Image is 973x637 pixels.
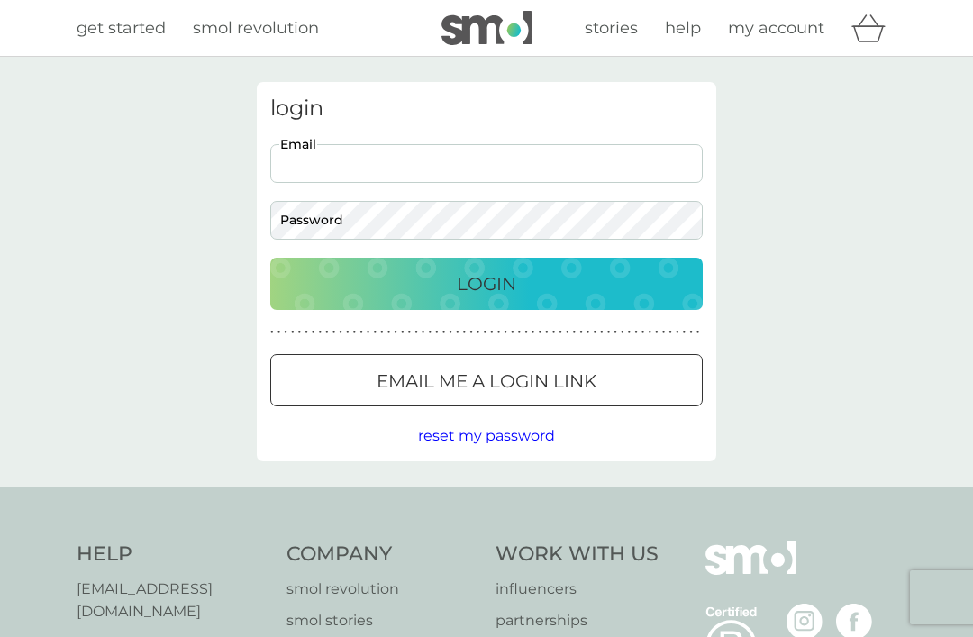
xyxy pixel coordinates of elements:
p: ● [298,328,302,337]
p: ● [401,328,405,337]
p: ● [367,328,370,337]
p: ● [545,328,549,337]
p: ● [277,328,281,337]
p: ● [449,328,452,337]
p: ● [641,328,645,337]
p: ● [394,328,397,337]
p: ● [662,328,666,337]
p: ● [318,328,322,337]
p: ● [291,328,295,337]
p: ● [359,328,363,337]
p: ● [668,328,672,337]
a: smol revolution [193,15,319,41]
p: Email me a login link [377,367,596,396]
span: reset my password [418,427,555,444]
p: ● [380,328,384,337]
p: ● [442,328,446,337]
p: ● [524,328,528,337]
span: smol revolution [193,18,319,38]
p: ● [559,328,562,337]
p: ● [511,328,514,337]
a: my account [728,15,824,41]
p: ● [414,328,418,337]
h3: login [270,96,703,122]
p: ● [312,328,315,337]
h4: Work With Us [496,541,659,569]
p: ● [373,328,377,337]
a: stories [585,15,638,41]
p: ● [573,328,577,337]
button: Email me a login link [270,354,703,406]
p: ● [422,328,425,337]
p: ● [655,328,659,337]
span: help [665,18,701,38]
p: ● [683,328,687,337]
p: ● [628,328,632,337]
a: smol revolution [286,578,478,601]
p: ● [689,328,693,337]
button: Login [270,258,703,310]
p: ● [504,328,507,337]
p: ● [469,328,473,337]
img: smol [441,11,532,45]
p: ● [634,328,638,337]
p: ● [428,328,432,337]
span: get started [77,18,166,38]
p: ● [408,328,412,337]
p: ● [607,328,611,337]
p: ● [621,328,624,337]
p: ● [305,328,308,337]
p: ● [566,328,569,337]
p: Login [457,269,516,298]
p: ● [696,328,700,337]
img: smol [705,541,796,602]
p: ● [490,328,494,337]
p: ● [579,328,583,337]
h4: Help [77,541,268,569]
p: ● [456,328,459,337]
div: basket [851,10,896,46]
p: ● [483,328,486,337]
p: ● [538,328,541,337]
p: ● [284,328,287,337]
p: ● [532,328,535,337]
p: ● [463,328,467,337]
a: influencers [496,578,659,601]
p: ● [648,328,651,337]
a: get started [77,15,166,41]
p: ● [614,328,617,337]
p: ● [552,328,556,337]
a: [EMAIL_ADDRESS][DOMAIN_NAME] [77,578,268,623]
a: smol stories [286,609,478,632]
h4: Company [286,541,478,569]
p: ● [477,328,480,337]
span: my account [728,18,824,38]
p: ● [593,328,596,337]
p: ● [497,328,501,337]
a: help [665,15,701,41]
p: ● [332,328,336,337]
p: ● [600,328,604,337]
p: ● [518,328,522,337]
p: ● [587,328,590,337]
span: stories [585,18,638,38]
p: ● [346,328,350,337]
p: ● [353,328,357,337]
button: reset my password [418,424,555,448]
p: ● [270,328,274,337]
p: ● [676,328,679,337]
p: ● [387,328,391,337]
p: ● [339,328,342,337]
a: partnerships [496,609,659,632]
p: ● [325,328,329,337]
p: ● [435,328,439,337]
